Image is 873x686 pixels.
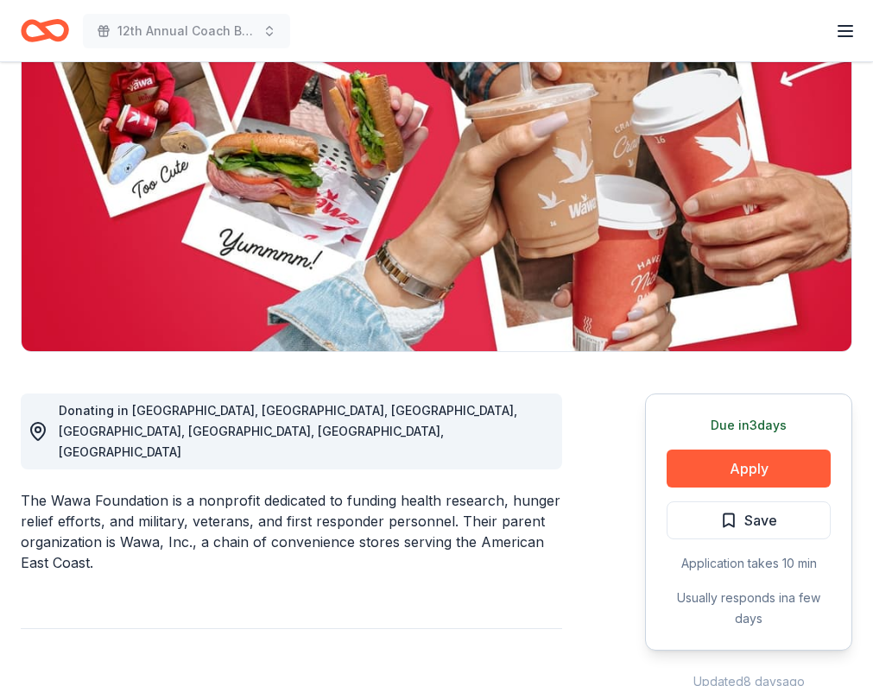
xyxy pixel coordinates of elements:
button: 12th Annual Coach Bingo & Tricky Tray [83,14,290,48]
span: Save [744,509,777,532]
div: Application takes 10 min [667,553,831,574]
a: Home [21,10,69,51]
div: Usually responds in a few days [667,588,831,629]
div: Due in 3 days [667,415,831,436]
img: Image for Wawa Foundation [22,22,851,351]
div: The Wawa Foundation is a nonprofit dedicated to funding health research, hunger relief efforts, a... [21,490,562,573]
button: Apply [667,450,831,488]
span: 12th Annual Coach Bingo & Tricky Tray [117,21,256,41]
button: Save [667,501,831,539]
span: Donating in [GEOGRAPHIC_DATA], [GEOGRAPHIC_DATA], [GEOGRAPHIC_DATA], [GEOGRAPHIC_DATA], [GEOGRAPH... [59,403,517,459]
